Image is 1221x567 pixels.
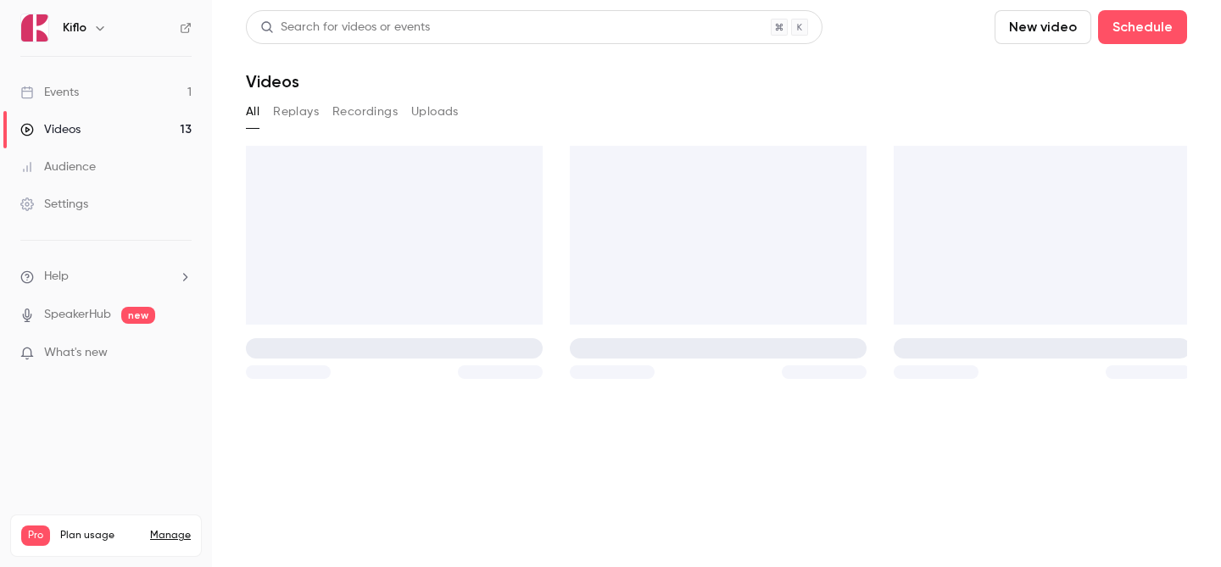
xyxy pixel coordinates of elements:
[995,10,1091,44] button: New video
[20,268,192,286] li: help-dropdown-opener
[20,158,96,175] div: Audience
[44,344,108,362] span: What's new
[44,306,111,324] a: SpeakerHub
[260,19,430,36] div: Search for videos or events
[1098,10,1187,44] button: Schedule
[121,307,155,324] span: new
[246,71,299,92] h1: Videos
[20,121,81,138] div: Videos
[63,19,86,36] h6: Kiflo
[20,196,88,213] div: Settings
[332,98,398,125] button: Recordings
[273,98,319,125] button: Replays
[20,84,79,101] div: Events
[411,98,459,125] button: Uploads
[21,525,50,546] span: Pro
[246,10,1187,557] section: Videos
[44,268,69,286] span: Help
[150,529,191,542] a: Manage
[171,346,192,361] iframe: Noticeable Trigger
[60,529,140,542] span: Plan usage
[246,98,259,125] button: All
[21,14,48,42] img: Kiflo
